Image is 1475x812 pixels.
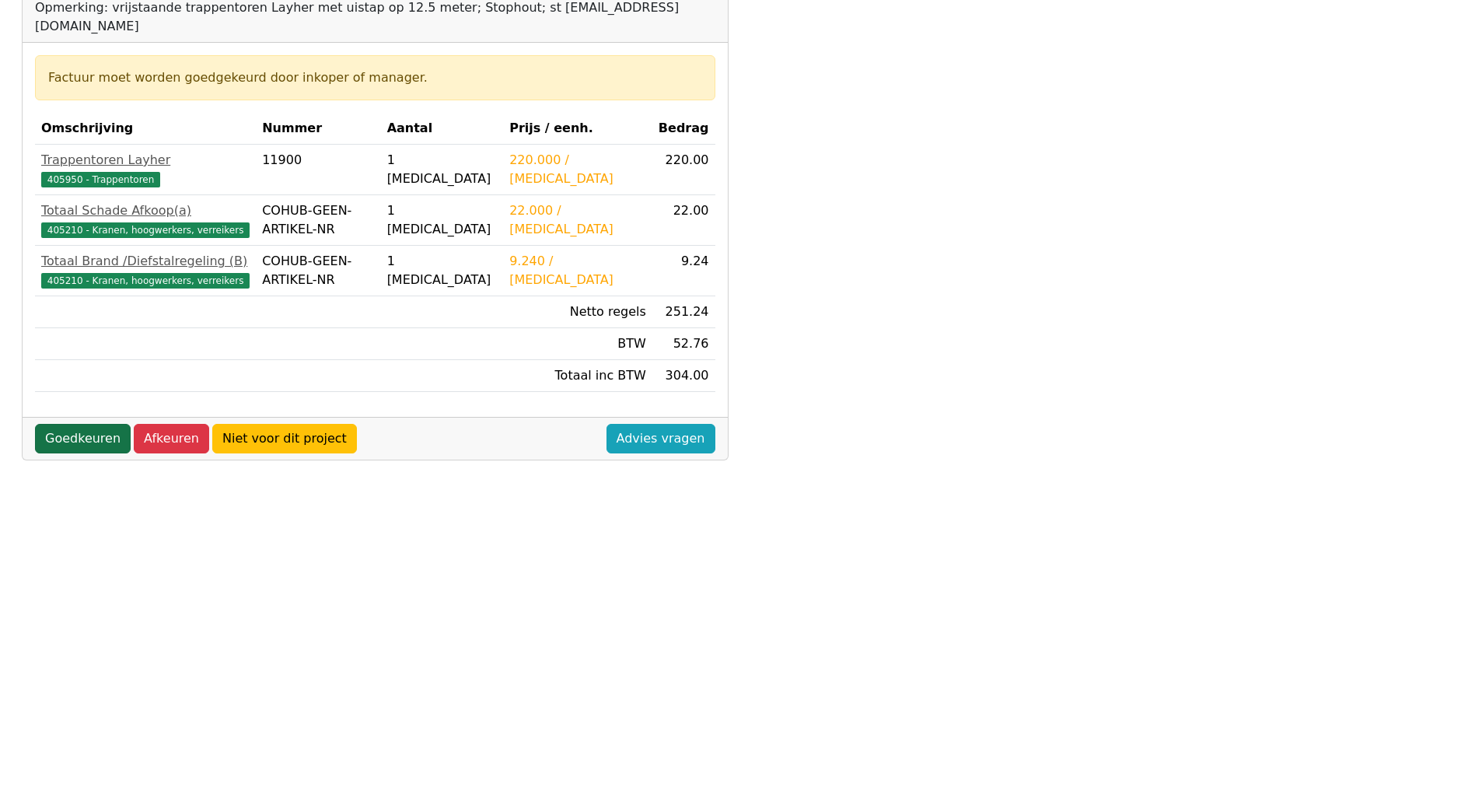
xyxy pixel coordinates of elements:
[509,252,646,289] div: 9.240 / [MEDICAL_DATA]
[509,151,646,188] div: 220.000 / [MEDICAL_DATA]
[41,151,250,188] a: Trappentoren Layher405950 - Trappentoren
[652,246,715,296] td: 9.24
[41,172,160,187] span: 405950 - Trappentoren
[503,113,652,145] th: Prijs / eenh.
[652,296,715,328] td: 251.24
[387,151,498,188] div: 1 [MEDICAL_DATA]
[212,424,357,453] a: Niet voor dit project
[652,113,715,145] th: Bedrag
[256,246,380,296] td: COHUB-GEEN-ARTIKEL-NR
[256,113,380,145] th: Nummer
[387,201,498,239] div: 1 [MEDICAL_DATA]
[652,145,715,195] td: 220.00
[256,195,380,246] td: COHUB-GEEN-ARTIKEL-NR
[41,222,250,238] span: 405210 - Kranen, hoogwerkers, verreikers
[48,68,702,87] div: Factuur moet worden goedgekeurd door inkoper of manager.
[509,201,646,239] div: 22.000 / [MEDICAL_DATA]
[503,296,652,328] td: Netto regels
[134,424,209,453] a: Afkeuren
[35,113,256,145] th: Omschrijving
[41,201,250,220] div: Totaal Schade Afkoop(a)
[41,252,250,289] a: Totaal Brand /Diefstalregeling (B)405210 - Kranen, hoogwerkers, verreikers
[652,360,715,392] td: 304.00
[503,360,652,392] td: Totaal inc BTW
[387,252,498,289] div: 1 [MEDICAL_DATA]
[41,252,250,271] div: Totaal Brand /Diefstalregeling (B)
[256,145,380,195] td: 11900
[41,273,250,289] span: 405210 - Kranen, hoogwerkers, verreikers
[41,151,250,170] div: Trappentoren Layher
[606,424,715,453] a: Advies vragen
[652,328,715,360] td: 52.76
[35,424,131,453] a: Goedkeuren
[503,328,652,360] td: BTW
[41,201,250,239] a: Totaal Schade Afkoop(a)405210 - Kranen, hoogwerkers, verreikers
[652,195,715,246] td: 22.00
[381,113,504,145] th: Aantal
